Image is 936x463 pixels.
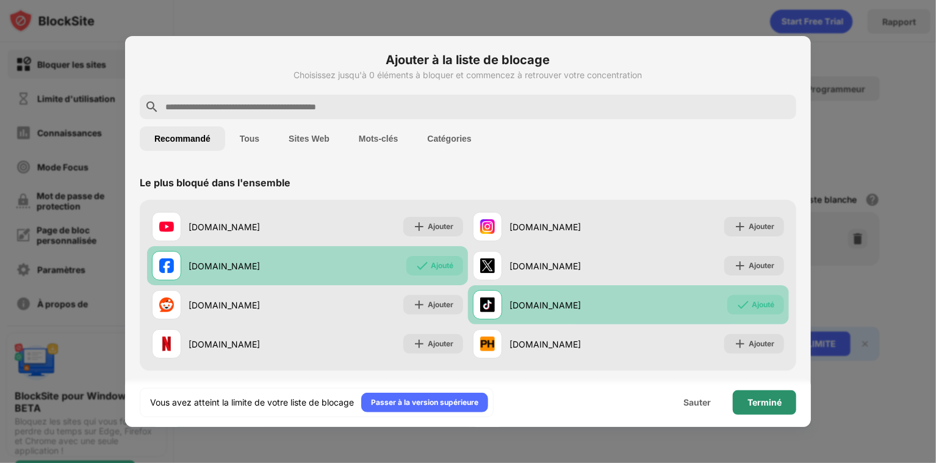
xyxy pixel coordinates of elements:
[428,300,453,309] font: Ajouter
[509,222,581,232] font: [DOMAIN_NAME]
[145,100,159,114] img: search.svg
[150,397,354,407] font: Vous avez atteint la limite de votre liste de blocage
[189,339,260,349] font: [DOMAIN_NAME]
[154,134,211,144] font: Recommandé
[509,300,581,310] font: [DOMAIN_NAME]
[428,339,453,348] font: Ajouter
[159,337,174,351] img: favicons
[189,300,260,310] font: [DOMAIN_NAME]
[289,134,329,144] font: Sites Web
[480,337,495,351] img: favicons
[159,258,174,273] img: favicons
[749,261,774,270] font: Ajouter
[509,339,581,349] font: [DOMAIN_NAME]
[427,134,471,144] font: Catégories
[747,397,782,407] font: Terminé
[752,300,774,309] font: Ajouté
[431,261,453,270] font: Ajouté
[359,134,398,144] font: Mots-clés
[240,134,259,144] font: Tous
[509,261,581,271] font: [DOMAIN_NAME]
[371,398,478,407] font: Passer à la version supérieure
[344,126,413,151] button: Mots-clés
[683,397,711,407] font: Sauter
[749,339,774,348] font: Ajouter
[189,222,260,232] font: [DOMAIN_NAME]
[140,177,290,189] font: Le plus bloqué dans l'ensemble
[274,126,344,151] button: Sites Web
[189,261,260,271] font: [DOMAIN_NAME]
[480,219,495,234] img: favicons
[428,222,453,231] font: Ajouter
[225,126,274,151] button: Tous
[386,53,550,67] font: Ajouter à la liste de blocage
[140,126,225,151] button: Recommandé
[480,258,495,273] img: favicons
[159,219,174,234] img: favicons
[480,297,495,312] img: favicons
[159,297,174,312] img: favicons
[412,126,486,151] button: Catégories
[749,222,774,231] font: Ajouter
[294,70,643,80] font: Choisissez jusqu'à 0 éléments à bloquer et commencez à retrouver votre concentration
